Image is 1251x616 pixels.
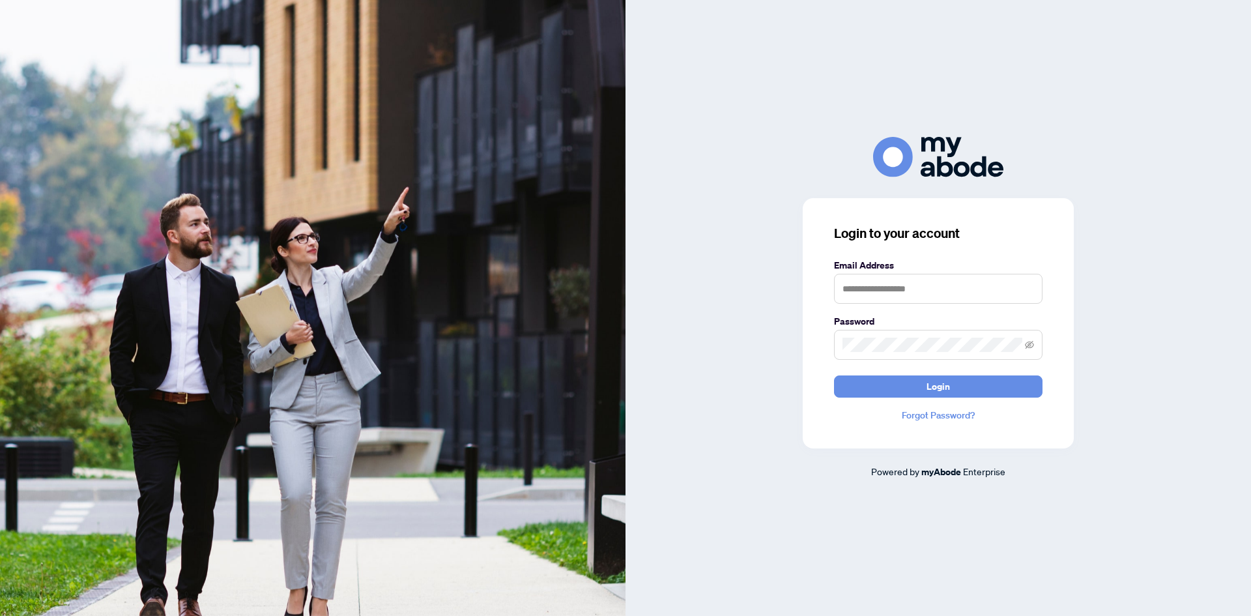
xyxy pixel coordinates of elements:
button: Login [834,375,1042,398]
span: Login [927,376,950,397]
a: Forgot Password? [834,408,1042,422]
a: myAbode [921,465,961,479]
span: Powered by [871,465,919,477]
img: ma-logo [873,137,1003,177]
label: Password [834,314,1042,329]
span: Enterprise [963,465,1005,477]
label: Email Address [834,258,1042,272]
h3: Login to your account [834,224,1042,242]
span: eye-invisible [1025,340,1034,349]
